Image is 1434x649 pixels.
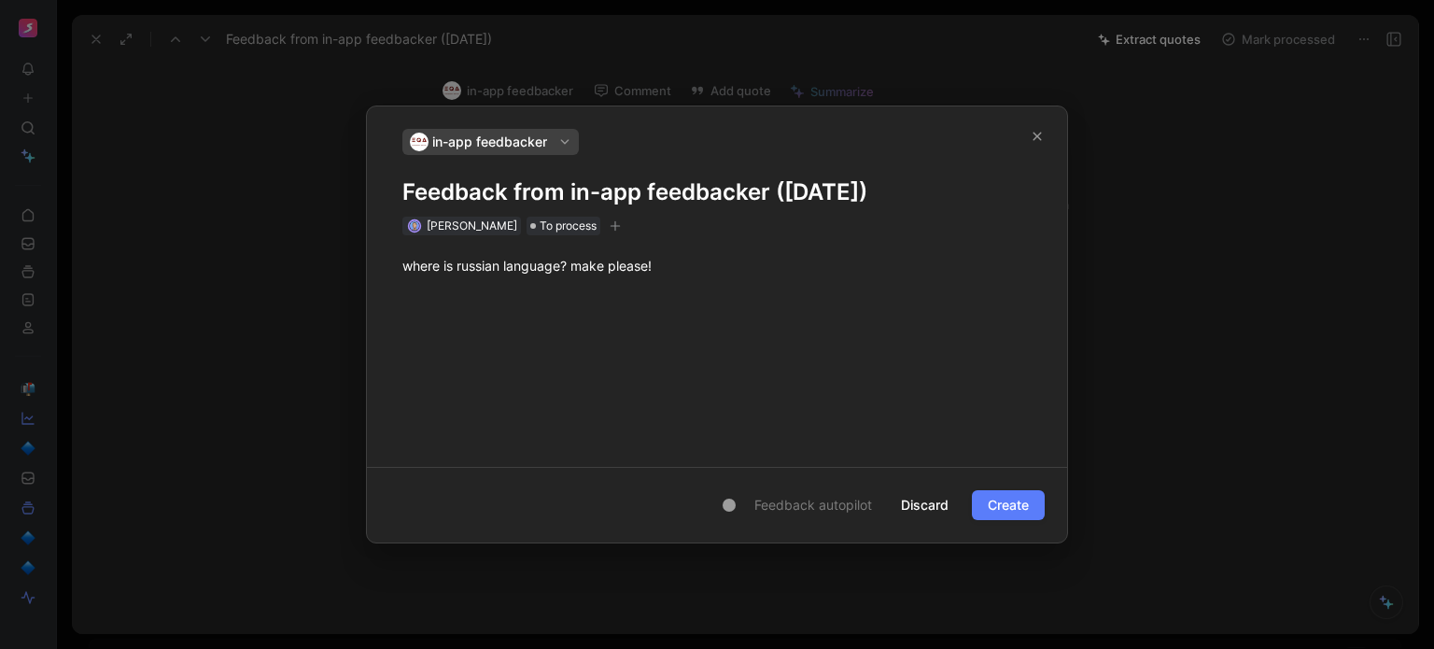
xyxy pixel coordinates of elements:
[885,490,964,520] button: Discard
[409,220,419,231] img: avatar
[754,494,872,516] span: Feedback autopilot
[901,494,949,516] span: Discard
[410,133,429,151] img: logo
[402,256,1032,275] div: where is russian language? make please!
[540,217,597,235] span: To process
[527,217,600,235] div: To process
[988,494,1029,516] span: Create
[432,131,547,153] span: in-app feedbacker
[715,493,878,517] button: Feedback autopilot
[972,490,1045,520] button: Create
[427,219,517,233] span: [PERSON_NAME]
[402,177,1032,207] h1: Feedback from in-app feedbacker ([DATE])
[402,129,579,155] button: logoin-app feedbacker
